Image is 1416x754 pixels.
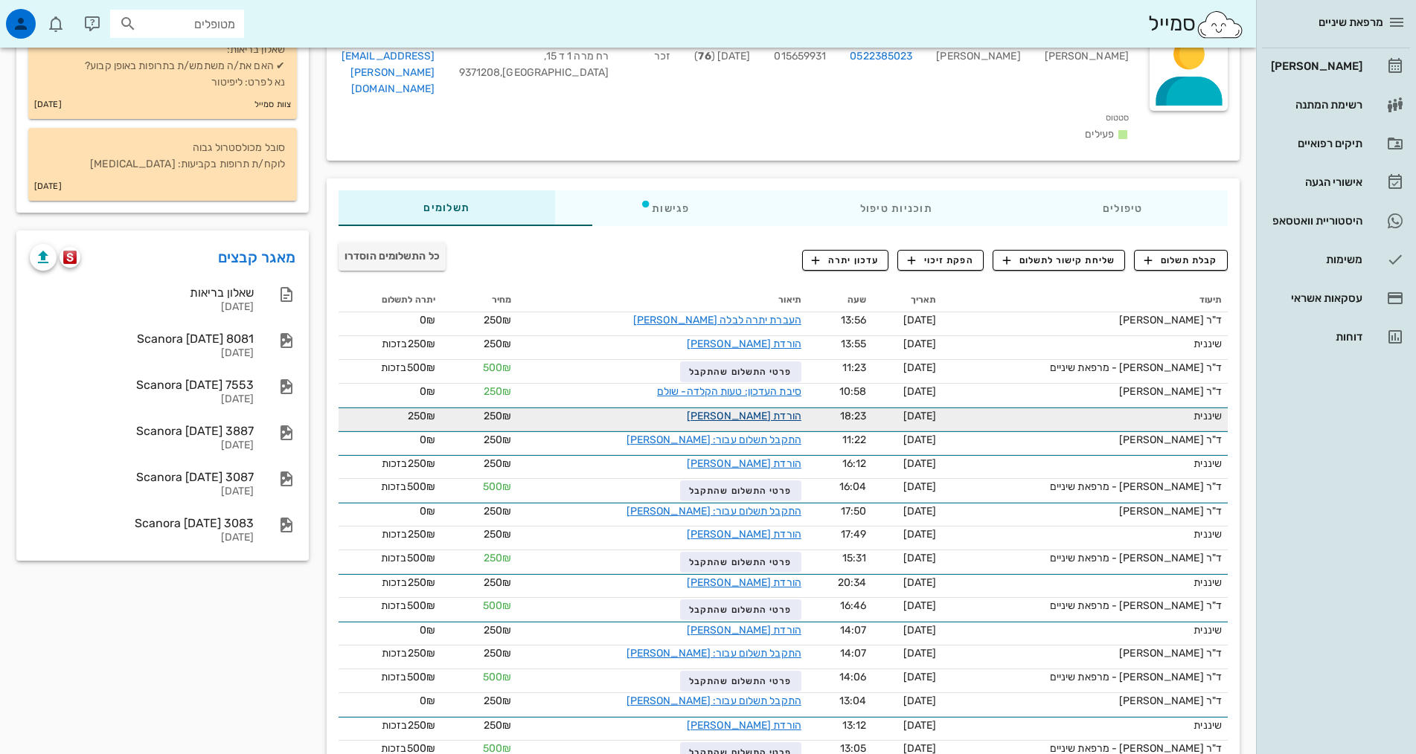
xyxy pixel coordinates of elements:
[544,50,546,62] span: ,
[687,338,801,350] a: הורדת [PERSON_NAME]
[1119,434,1222,446] span: ד"ר [PERSON_NAME]
[345,503,435,519] div: 0₪
[1262,126,1410,161] a: תיקים רפואיים
[1268,138,1362,149] div: תיקים רפואיים
[40,140,285,173] p: סובל מכולסטרול גבוה לוקח/ת תרופות בקביעות: [MEDICAL_DATA]
[689,557,792,567] span: פרטי התשלום שהתקבל
[1262,319,1410,355] a: דוחות
[1268,176,1362,188] div: אישורי הגעה
[381,480,407,493] span: בזכות
[63,251,77,264] img: scanora logo
[381,671,407,683] span: בזכות
[459,66,501,79] span: 9371208
[689,486,792,496] span: פרטי התשלום שהתקבל
[903,647,937,660] span: [DATE]
[633,314,801,326] a: העברת יתרה לבלה [PERSON_NAME]
[943,289,1228,312] th: תיעוד
[381,552,407,564] span: בזכות
[484,624,511,637] span: 250₪
[903,410,937,422] span: [DATE]
[484,647,511,660] span: 250₪
[483,480,511,493] span: 500₪
[841,528,867,541] span: 17:49
[30,470,254,484] div: Scanora [DATE] 3087
[1268,215,1362,227] div: היסטוריית וואטסאפ
[839,695,867,707] span: 13:04
[993,250,1125,271] button: שליחת קישור לתשלום
[840,647,867,660] span: 14:07
[34,178,62,195] small: [DATE]
[694,50,750,62] span: [DATE] ( )
[1262,48,1410,84] a: [PERSON_NAME]
[1003,254,1115,267] span: שליחת קישור לתשלום
[903,338,937,350] span: [DATE]
[1050,671,1222,683] span: ד"ר [PERSON_NAME] - מרפאת שיניים
[842,457,867,470] span: 16:12
[657,385,801,398] a: סיבת העדכון: טעות הקלדה- שולם
[60,247,80,268] button: scanora logo
[484,552,511,564] span: 250₪
[345,718,435,733] div: 250₪
[1268,331,1362,343] div: דוחות
[1148,8,1244,40] div: סמייל
[484,385,511,398] span: 250₪
[840,410,867,422] span: 18:23
[345,408,435,424] div: 250₪
[484,576,511,589] span: 250₪
[774,50,826,62] span: 015659931
[382,294,435,305] span: יתרה לתשלום
[903,695,937,707] span: [DATE]
[30,301,254,314] div: [DATE]
[1033,28,1141,106] div: [PERSON_NAME]
[345,336,435,352] div: 250₪
[1194,528,1222,541] span: שיננית
[441,289,517,312] th: מחיר
[812,254,879,267] span: עדכון יתרה
[840,599,867,612] span: 16:46
[1119,505,1222,518] span: ד"ר [PERSON_NAME]
[484,719,511,732] span: 250₪
[903,434,937,446] span: [DATE]
[689,367,792,377] span: פרטי התשלום שהתקבל
[848,294,866,305] span: שעה
[555,190,775,226] div: פגישות
[807,289,873,312] th: שעה
[500,66,609,79] span: [GEOGRAPHIC_DATA]
[627,434,801,446] a: התקבל תשלום עבור: [PERSON_NAME]
[345,360,435,376] div: 500₪
[30,393,254,406] div: [DATE]
[1194,338,1222,350] span: שיננית
[1144,254,1218,267] span: קבלת תשלום
[517,289,807,312] th: תיאור
[689,676,792,686] span: פרטי התשלום שהתקבל
[1268,60,1362,72] div: [PERSON_NAME]
[30,347,254,360] div: [DATE]
[897,250,984,271] button: הפקת זיכוי
[838,576,867,589] span: 20:34
[903,671,937,683] span: [DATE]
[903,528,937,541] span: [DATE]
[345,622,435,638] div: 0₪
[903,505,937,518] span: [DATE]
[345,645,435,661] div: 250₪
[40,42,285,91] p: שאלון בריאות: ✔ האם את/ה משתמש/ת בתרופות באופן קבוע? נא לפרט: ליפיטור
[382,457,408,470] span: בזכות
[621,28,682,106] div: זכר
[30,286,254,300] div: שאלון בריאות
[345,669,435,685] div: 500₪
[627,695,801,707] a: התקבל תשלום עבור: [PERSON_NAME]
[30,532,254,544] div: [DATE]
[484,314,511,326] span: 250₪
[484,457,511,470] span: 250₪
[903,719,937,732] span: [DATE]
[841,338,867,350] span: 13:55
[382,576,408,589] span: בזכות
[345,693,435,709] div: 0₪
[680,361,801,382] button: פרטי התשלום שהתקבל
[500,66,502,79] span: ,
[339,289,441,312] th: יתרה לתשלום
[345,432,435,448] div: 0₪
[1119,695,1222,707] span: ד"ר [PERSON_NAME]
[30,516,254,530] div: Scanora [DATE] 3083
[1017,190,1228,226] div: טיפולים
